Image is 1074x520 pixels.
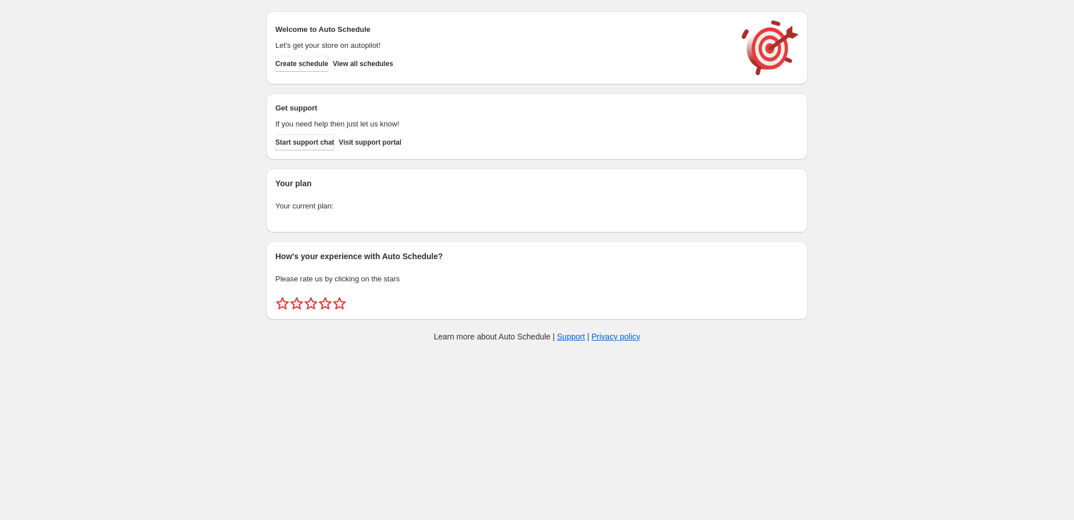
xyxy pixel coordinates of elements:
a: Start support chat [275,134,334,150]
a: Visit support portal [339,134,401,150]
p: Let's get your store on autopilot! [275,40,730,51]
button: Create schedule [275,56,328,72]
a: Privacy policy [592,332,641,341]
a: Support [557,332,585,341]
p: Learn more about Auto Schedule | | [434,331,640,342]
h2: Your plan [275,178,799,189]
span: Visit support portal [339,138,401,147]
span: Start support chat [275,138,334,147]
h2: Get support [275,103,730,114]
h2: How's your experience with Auto Schedule? [275,251,799,262]
p: If you need help then just let us know! [275,118,730,130]
h2: Welcome to Auto Schedule [275,24,730,35]
span: View all schedules [333,59,393,68]
span: Create schedule [275,59,328,68]
button: View all schedules [333,56,393,72]
p: Please rate us by clicking on the stars [275,273,799,285]
p: Your current plan: [275,200,799,212]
